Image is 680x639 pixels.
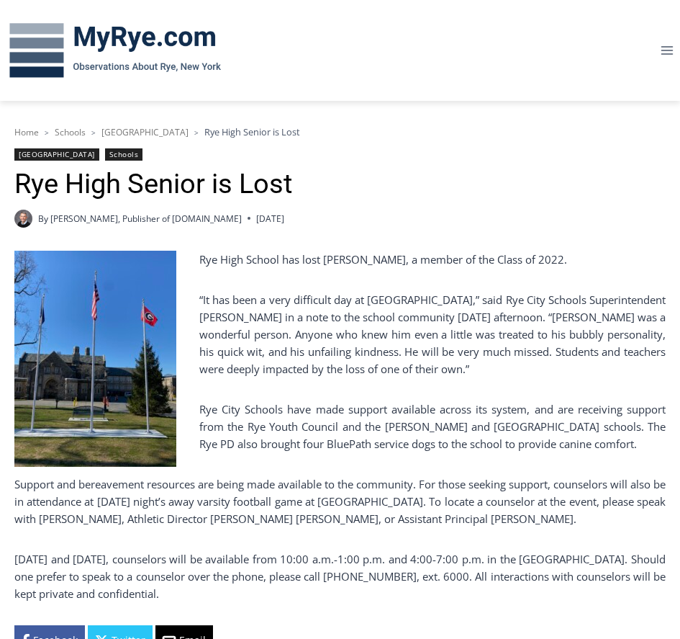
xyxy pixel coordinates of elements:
h1: Rye High Senior is Lost [14,168,666,201]
p: Rye High School has lost [PERSON_NAME], a member of the Class of 2022. [14,251,666,268]
span: > [91,128,96,138]
span: > [194,128,199,138]
img: Rye High School [14,251,176,467]
button: Open menu [653,39,680,61]
a: [GEOGRAPHIC_DATA] [101,126,189,138]
p: “It has been a very difficult day at [GEOGRAPHIC_DATA],” said Rye City Schools Superintendent [PE... [14,291,666,377]
p: Support and bereavement resources are being made available to the community. For those seeking su... [14,475,666,527]
p: [DATE] and [DATE], counselors will be available from 10:00 a.m.-1:00 p.m. and 4:00-7:00 p.m. in t... [14,550,666,602]
a: Schools [105,148,142,161]
p: Rye City Schools have made support available across its system, and are receiving support from th... [14,401,666,452]
nav: Breadcrumbs [14,125,666,139]
span: Rye High Senior is Lost [204,125,300,138]
a: Author image [14,210,32,228]
time: [DATE] [256,212,284,225]
a: [PERSON_NAME], Publisher of [DOMAIN_NAME] [50,213,242,225]
a: Schools [55,126,86,138]
a: Home [14,126,39,138]
span: > [45,128,49,138]
a: [GEOGRAPHIC_DATA] [14,148,99,161]
span: By [38,212,48,225]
